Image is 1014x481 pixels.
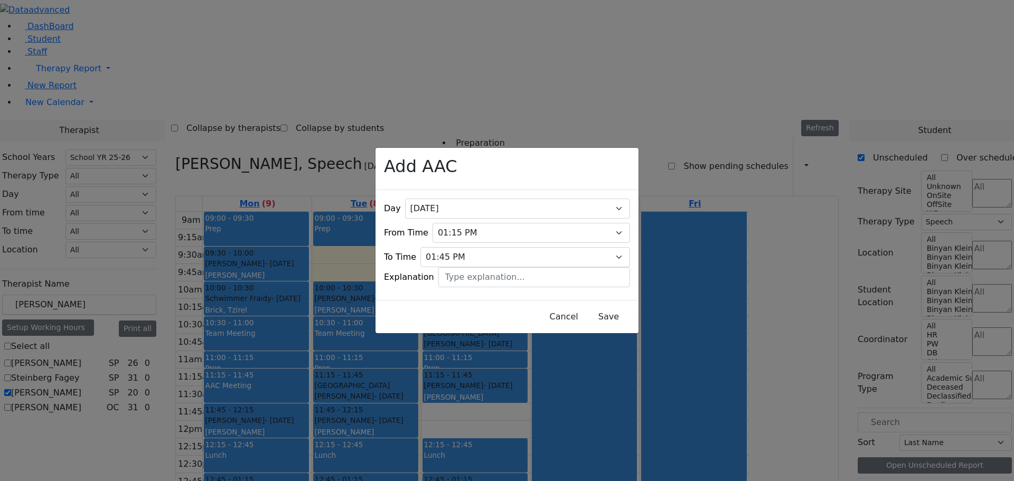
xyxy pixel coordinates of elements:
h2: Add AAC [384,156,457,176]
label: From Time [384,227,428,239]
button: Close [543,307,585,327]
label: Day [384,202,401,215]
button: Save [585,307,632,327]
label: Explanation [384,271,434,284]
label: To Time [384,251,416,263]
input: Type explanation... [438,267,630,287]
